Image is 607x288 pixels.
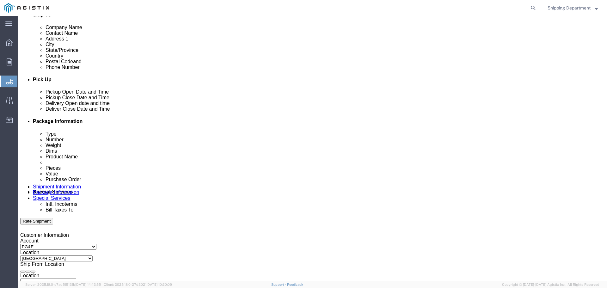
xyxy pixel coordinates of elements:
[547,4,598,12] button: Shipping Department
[287,283,303,286] a: Feedback
[104,283,172,286] span: Client: 2025.18.0-27d3021
[548,4,591,11] span: Shipping Department
[271,283,287,286] a: Support
[18,16,607,281] iframe: FS Legacy Container
[146,283,172,286] span: [DATE] 10:20:09
[75,283,101,286] span: [DATE] 14:43:55
[502,282,599,287] span: Copyright © [DATE]-[DATE] Agistix Inc., All Rights Reserved
[4,3,49,13] img: logo
[25,283,101,286] span: Server: 2025.18.0-c7ad5f513fb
